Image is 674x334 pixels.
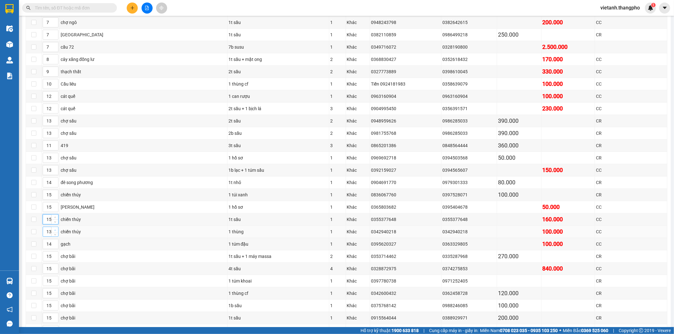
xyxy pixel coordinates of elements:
div: CR [596,314,666,321]
button: plus [127,3,138,14]
span: copyright [639,328,643,333]
div: 270.000 [498,252,540,261]
div: Khác [347,327,369,334]
div: 1 [330,179,345,186]
div: 2 [330,56,345,63]
div: 0395620327 [371,241,440,248]
span: | [613,327,614,334]
div: 1 túm khoai [228,277,328,284]
div: 0335287968 [442,253,496,260]
div: 1t sầu [228,327,328,334]
div: 0382642615 [442,19,496,26]
div: Khác [347,228,369,235]
div: 0355377648 [371,216,440,223]
span: notification [7,307,13,313]
div: Khác [347,154,369,161]
div: Khác [347,290,369,297]
div: 0328190800 [442,44,496,51]
div: Khác [347,216,369,223]
div: 1 [330,81,345,87]
div: 1 hồ sơ [228,154,328,161]
div: Khác [347,253,369,260]
div: chợ sấu [61,167,226,174]
div: CC [596,265,666,272]
input: Tìm tên, số ĐT hoặc mã đơn [35,4,109,11]
div: 419 [61,142,226,149]
div: 100.000 [543,92,594,101]
div: CR [596,130,666,137]
div: Khác [347,191,369,198]
div: 1 [330,204,345,211]
div: 0353714462 [371,253,440,260]
div: chợ bãi [61,302,226,309]
div: 250.000 [498,30,540,39]
div: CR [596,191,666,198]
div: 100.000 [543,80,594,88]
span: Miền Nam [480,327,558,334]
div: 3 [330,105,345,112]
div: CR [596,253,666,260]
div: CR [596,31,666,38]
div: 0984815774 [371,327,440,334]
div: chợ bãi [61,277,226,284]
div: 2 [330,253,345,260]
div: CR [596,290,666,297]
span: ⚪️ [559,329,561,332]
div: chợ bãi [61,290,226,297]
div: 1 [330,290,345,297]
img: warehouse-icon [6,41,13,48]
span: Hỗ trợ kỹ thuật: [361,327,419,334]
span: up [53,216,57,219]
div: 0981755768 [371,130,440,137]
div: CC [596,228,666,235]
div: chợ sấu [61,154,226,161]
span: Decrease Value [51,219,58,224]
div: 0394503568 [442,154,496,161]
div: 330.000 [543,67,594,76]
strong: 1900 633 818 [392,328,419,333]
div: đê song phương [61,179,226,186]
img: warehouse-icon [6,25,13,32]
div: CR [596,142,666,149]
div: chợ sấu [61,117,226,124]
div: Khác [347,56,369,63]
span: search [26,6,31,10]
span: up [53,228,57,232]
div: 2 [330,130,345,137]
div: 0969692718 [371,154,440,161]
div: CR [596,302,666,309]
div: 0963160904 [442,93,496,100]
div: [GEOGRAPHIC_DATA] [61,31,226,38]
button: aim [156,3,167,14]
div: 0352618432 [442,56,496,63]
div: Khác [347,265,369,272]
div: cây xăng đồng lư [61,56,226,63]
div: 390.000 [498,116,540,125]
span: aim [159,6,164,10]
div: 0904691770 [371,179,440,186]
div: 0394565607 [442,167,496,174]
div: 1 [330,314,345,321]
div: 0349716072 [371,44,440,51]
div: 0362458728 [442,290,496,297]
div: 0342940218 [371,228,440,235]
span: Increase Value [51,227,58,233]
div: chợ ngô [61,19,226,26]
span: plus [130,6,135,10]
div: CR [596,117,666,124]
div: cát quế [61,105,226,112]
div: 0848564444 [442,142,496,149]
div: Khác [347,277,369,284]
div: Khác [347,314,369,321]
span: message [7,321,13,327]
div: 2b sầu [228,130,328,137]
div: Khác [347,130,369,137]
div: 2.500.000 [543,43,594,51]
div: Khác [347,19,369,26]
div: 1 [330,277,345,284]
div: 0986285033 [442,130,496,137]
div: 2t sầu + 1 bịch lá [228,105,328,112]
div: Khác [347,167,369,174]
span: Cung cấp máy in - giấy in: [429,327,478,334]
div: 230.000 [543,104,594,113]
